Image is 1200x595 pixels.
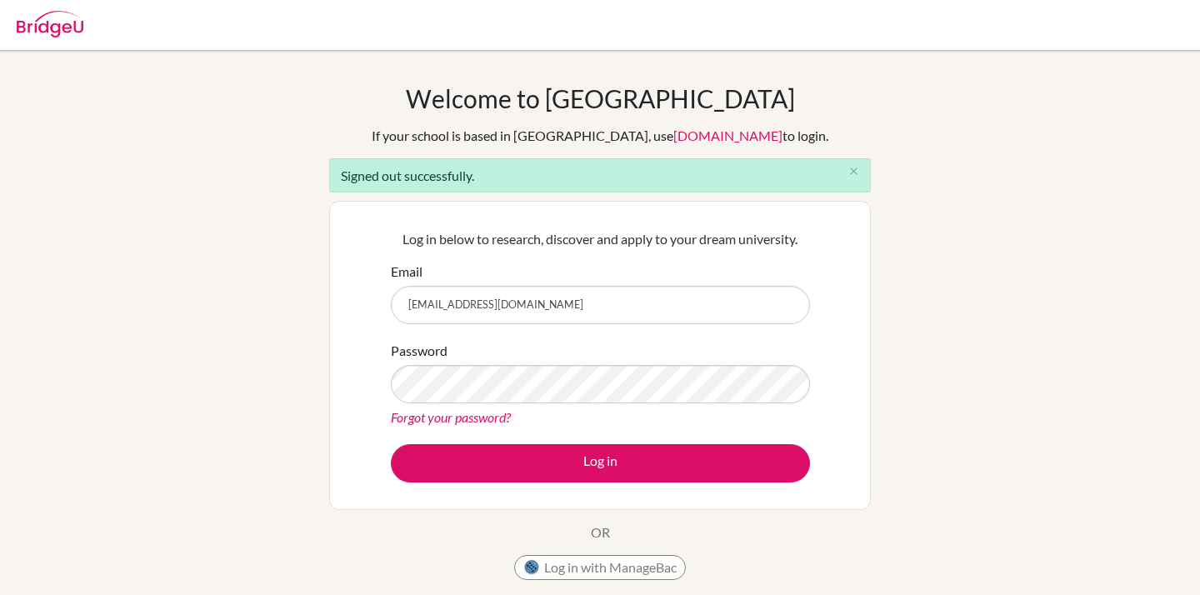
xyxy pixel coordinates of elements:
[673,127,782,143] a: [DOMAIN_NAME]
[372,126,828,146] div: If your school is based in [GEOGRAPHIC_DATA], use to login.
[391,409,511,425] a: Forgot your password?
[329,158,871,192] div: Signed out successfully.
[17,11,83,37] img: Bridge-U
[391,341,447,361] label: Password
[391,444,810,482] button: Log in
[391,262,422,282] label: Email
[391,229,810,249] p: Log in below to research, discover and apply to your dream university.
[514,555,686,580] button: Log in with ManageBac
[591,522,610,542] p: OR
[847,165,860,177] i: close
[837,159,870,184] button: Close
[406,83,795,113] h1: Welcome to [GEOGRAPHIC_DATA]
